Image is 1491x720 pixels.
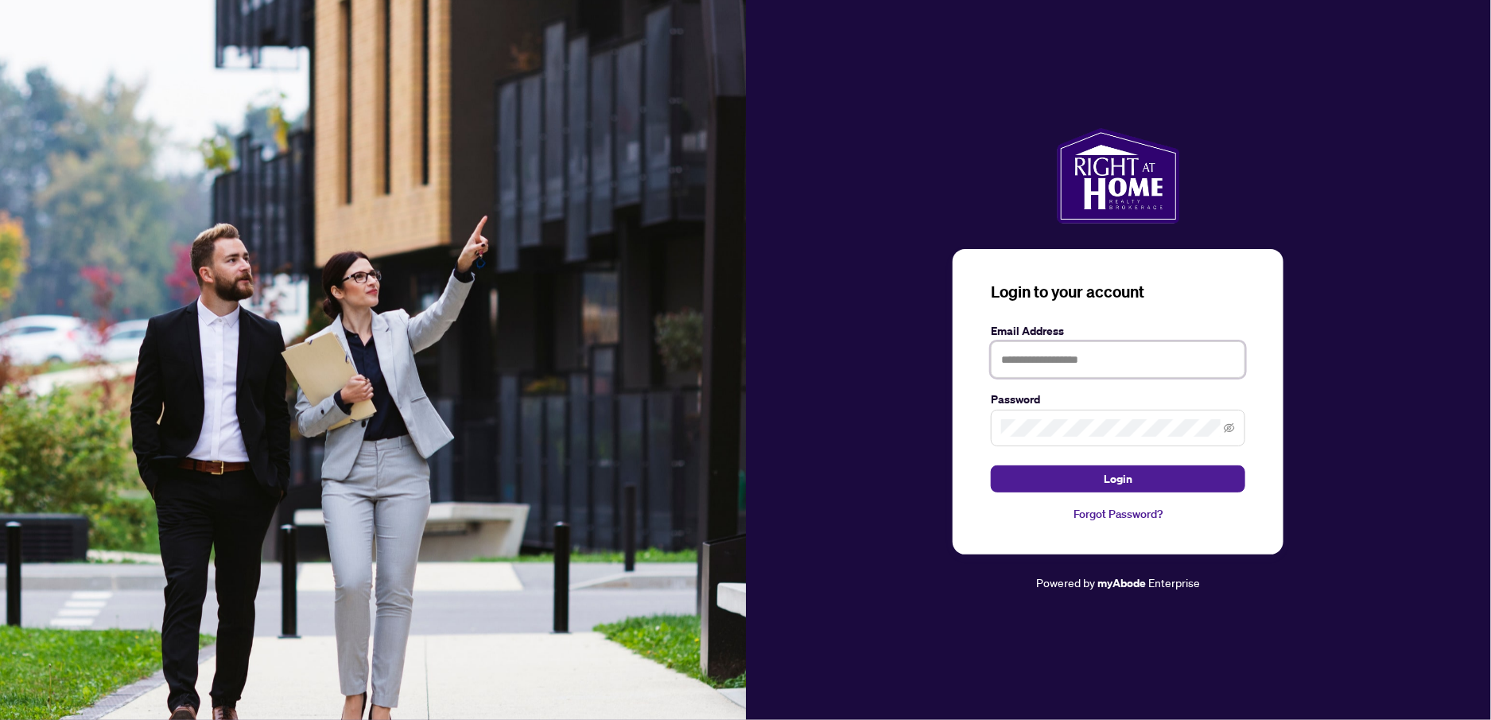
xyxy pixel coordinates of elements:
[991,281,1245,303] h3: Login to your account
[1036,575,1095,590] span: Powered by
[1057,128,1180,224] img: ma-logo
[1224,422,1235,434] span: eye-invisible
[1148,575,1200,590] span: Enterprise
[1097,574,1146,592] a: myAbode
[991,322,1245,340] label: Email Address
[991,391,1245,408] label: Password
[991,505,1245,523] a: Forgot Password?
[1104,466,1132,492] span: Login
[991,465,1245,492] button: Login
